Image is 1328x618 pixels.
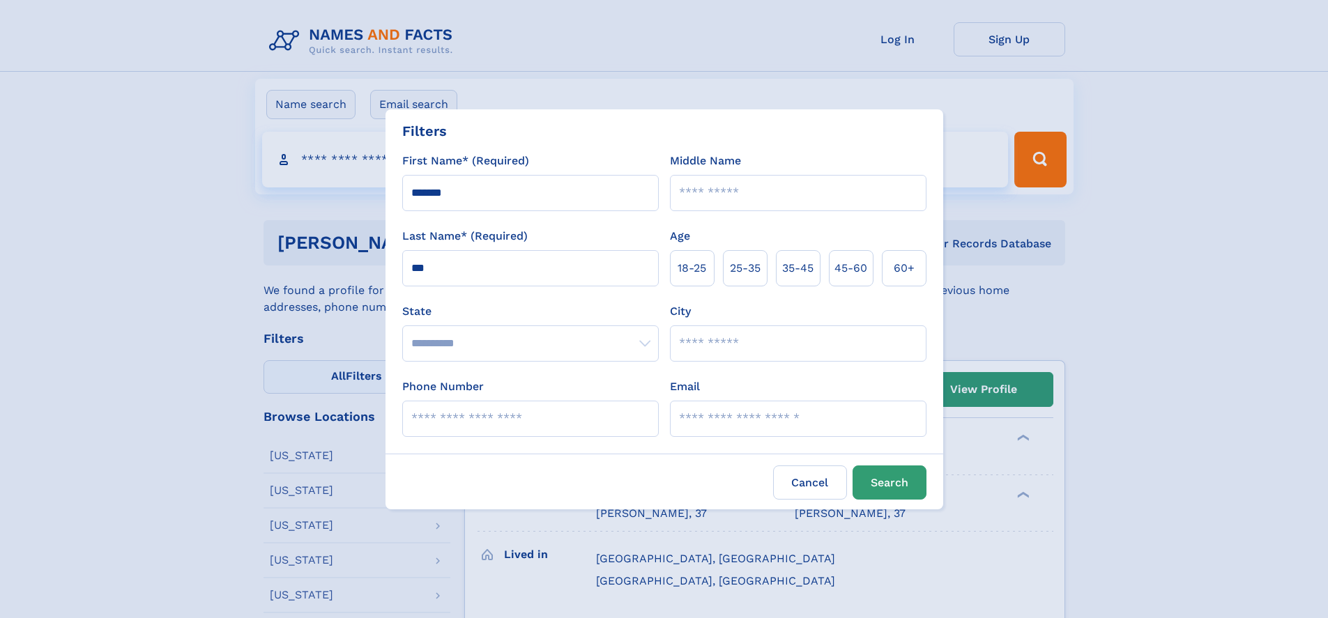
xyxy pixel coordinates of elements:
span: 35‑45 [782,260,814,277]
label: Email [670,378,700,395]
span: 18‑25 [678,260,706,277]
label: State [402,303,659,320]
label: Age [670,228,690,245]
button: Search [853,465,926,500]
div: Filters [402,121,447,141]
span: 25‑35 [730,260,761,277]
label: First Name* (Required) [402,153,529,169]
label: Phone Number [402,378,484,395]
label: Cancel [773,465,847,500]
span: 60+ [894,260,915,277]
label: City [670,303,691,320]
label: Middle Name [670,153,741,169]
label: Last Name* (Required) [402,228,528,245]
span: 45‑60 [834,260,867,277]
